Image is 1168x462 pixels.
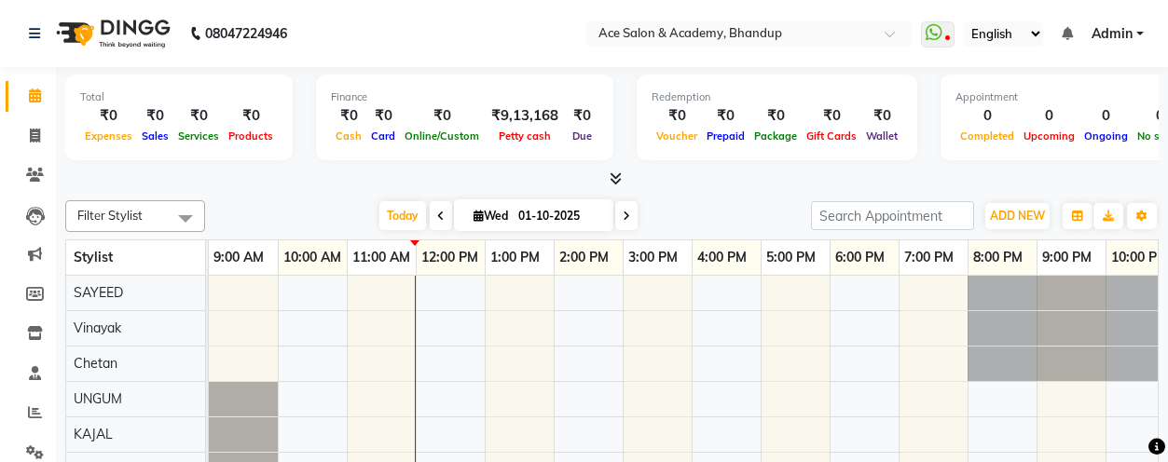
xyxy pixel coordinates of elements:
div: 0 [1019,105,1079,127]
span: Products [224,129,278,143]
span: Today [379,201,426,230]
a: 12:00 PM [417,244,483,271]
a: 5:00 PM [762,244,820,271]
div: ₹0 [566,105,598,127]
span: UNGUM [74,390,122,407]
span: Petty cash [494,129,556,143]
div: Finance [331,89,598,105]
div: Redemption [652,89,902,105]
span: Voucher [652,129,702,143]
span: SAYEED [74,284,123,301]
a: 8:00 PM [969,244,1027,271]
span: Sales [137,129,173,143]
div: ₹0 [366,105,400,127]
span: KAJAL [74,426,113,442]
span: Cash [331,129,366,143]
div: 0 [1079,105,1133,127]
a: 11:00 AM [348,244,415,271]
div: ₹0 [331,105,366,127]
span: Due [568,129,597,143]
span: Filter Stylist [77,208,143,223]
span: Online/Custom [400,129,484,143]
button: ADD NEW [985,203,1050,229]
a: 9:00 PM [1037,244,1096,271]
img: logo [48,7,175,60]
span: Expenses [80,129,137,143]
a: 2:00 PM [555,244,613,271]
span: Wed [469,209,513,223]
div: ₹0 [400,105,484,127]
div: ₹0 [173,105,224,127]
a: 3:00 PM [624,244,682,271]
a: 1:00 PM [486,244,544,271]
span: Wallet [861,129,902,143]
span: Chetan [74,355,117,372]
span: Vinayak [74,319,121,336]
a: 4:00 PM [693,244,751,271]
div: ₹0 [702,105,749,127]
div: ₹0 [224,105,278,127]
div: ₹0 [749,105,802,127]
div: ₹0 [137,105,173,127]
div: Total [80,89,278,105]
div: ₹0 [802,105,861,127]
span: Prepaid [702,129,749,143]
span: Package [749,129,802,143]
a: 9:00 AM [209,244,268,271]
span: Gift Cards [802,129,861,143]
span: Services [173,129,224,143]
input: 2025-10-01 [513,202,606,230]
span: Card [366,129,400,143]
a: 7:00 PM [900,244,958,271]
b: 08047224946 [205,7,287,60]
input: Search Appointment [811,201,974,230]
a: 6:00 PM [831,244,889,271]
a: 10:00 AM [279,244,346,271]
div: 0 [955,105,1019,127]
span: Completed [955,129,1019,143]
span: Stylist [74,249,113,265]
span: ADD NEW [990,209,1045,223]
span: Upcoming [1019,129,1079,143]
div: ₹0 [80,105,137,127]
span: Ongoing [1079,129,1133,143]
div: ₹0 [861,105,902,127]
div: ₹0 [652,105,702,127]
div: ₹9,13,168 [484,105,566,127]
span: Admin [1092,24,1133,44]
